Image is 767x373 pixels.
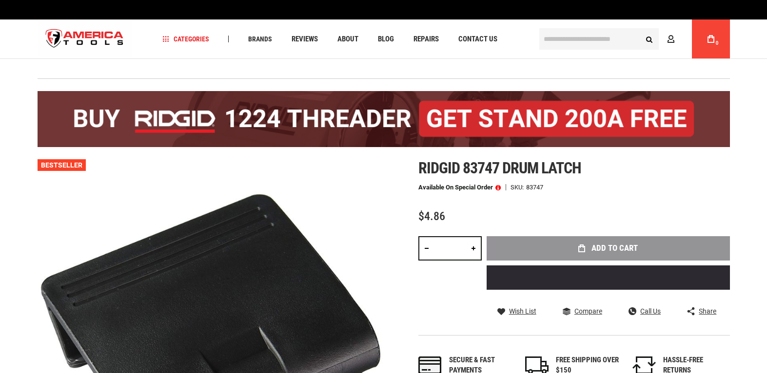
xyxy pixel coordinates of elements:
a: 0 [702,19,720,58]
a: Brands [244,33,276,46]
a: Reviews [287,33,322,46]
div: 83747 [526,184,543,190]
a: Repairs [409,33,443,46]
span: Contact Us [458,36,497,43]
img: America Tools [38,21,132,57]
img: BOGO: Buy the RIDGID® 1224 Threader (26092), get the 92467 200A Stand FREE! [38,91,730,147]
strong: SKU [511,184,526,190]
span: Wish List [509,308,536,315]
button: Search [640,30,659,48]
a: Blog [374,33,398,46]
a: Call Us [629,307,661,316]
span: Ridgid 83747 drum latch [418,159,582,177]
span: Compare [574,308,602,315]
a: Contact Us [454,33,502,46]
span: Categories [162,36,209,42]
span: Blog [378,36,394,43]
span: 0 [716,40,719,46]
span: About [337,36,358,43]
span: Brands [248,36,272,42]
p: Available on Special Order [418,184,501,191]
span: Call Us [640,308,661,315]
a: Categories [158,33,214,46]
span: Repairs [413,36,439,43]
a: Compare [563,307,602,316]
span: Share [699,308,716,315]
a: Wish List [497,307,536,316]
a: store logo [38,21,132,57]
a: About [333,33,363,46]
span: Reviews [292,36,318,43]
span: $4.86 [418,209,445,223]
